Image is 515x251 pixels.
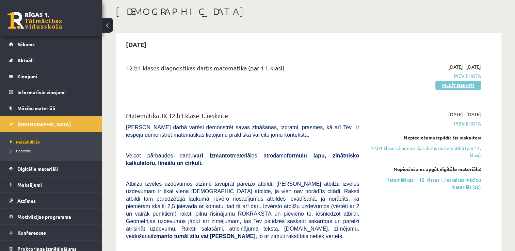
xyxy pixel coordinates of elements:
div: Matemātika JK 12.b1 klase 1. ieskaite [126,111,359,123]
a: Matemātikas I - 12. klases 1. ieskaites mācību materiāls (ab) [369,176,481,190]
b: vari izmantot [193,153,232,158]
span: [DATE] - [DATE] [448,111,481,118]
div: Nepieciešams izpildīt šīs ieskaites: [369,134,481,141]
a: 12.b1 klases diagnostikas darbs matemātikā (par 11. klasi) [369,145,481,159]
a: Neizpildītās [10,139,95,145]
span: Pievienota [369,72,481,80]
span: Atzīmes [17,198,36,204]
a: Pildīt ieskaiti [435,81,481,90]
a: Izlabotās [10,148,95,154]
b: tumši zilu vai [PERSON_NAME] [174,233,255,239]
span: [PERSON_NAME] darbā varēsi demonstrēt savas zināšanas, izpratni, prasmes, kā arī Tev ir iespēja d... [126,124,359,138]
h1: [DEMOGRAPHIC_DATA] [116,6,501,17]
a: [DEMOGRAPHIC_DATA] [9,116,94,132]
span: Digitālie materiāli [17,166,58,172]
legend: Maksājumi [17,177,94,193]
span: Motivācijas programma [17,214,71,220]
a: Konferences [9,225,94,240]
span: Sākums [17,41,35,47]
a: Mācību materiāli [9,100,94,116]
b: izmanto [152,233,173,239]
a: Sākums [9,36,94,52]
a: Motivācijas programma [9,209,94,224]
span: Izlabotās [10,148,31,153]
legend: Ziņojumi [17,68,94,84]
a: Digitālie materiāli [9,161,94,177]
a: Informatīvie ziņojumi [9,84,94,100]
span: Mācību materiāli [17,105,55,111]
a: Rīgas 1. Tālmācības vidusskola [7,12,62,29]
span: Neizpildītās [10,139,40,145]
a: Atzīmes [9,193,94,208]
b: formulu lapu, zinātnisko kalkulatoru, lineālu un cirkuli. [126,153,359,166]
span: [DATE] - [DATE] [448,63,481,70]
h2: [DATE] [119,36,154,52]
span: Aktuāli [17,57,34,63]
span: Atbilžu izvēles uzdevumos atzīmē tavuprāt pareizo atbildi. [PERSON_NAME] atbilžu izvēles uzdevuma... [126,181,359,239]
span: Konferences [17,230,46,236]
div: Nepieciešams apgūt digitālo materiālu: [369,166,481,173]
legend: Informatīvie ziņojumi [17,84,94,100]
a: Maksājumi [9,177,94,193]
span: Veicot pārbaudes darbu materiālos atrodamo [126,153,359,166]
a: Ziņojumi [9,68,94,84]
span: [DEMOGRAPHIC_DATA] [17,121,71,127]
a: Aktuāli [9,52,94,68]
div: 12.b1 klases diagnostikas darbs matemātikā (par 11. klasi) [126,63,359,76]
span: Pievienota [369,120,481,127]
